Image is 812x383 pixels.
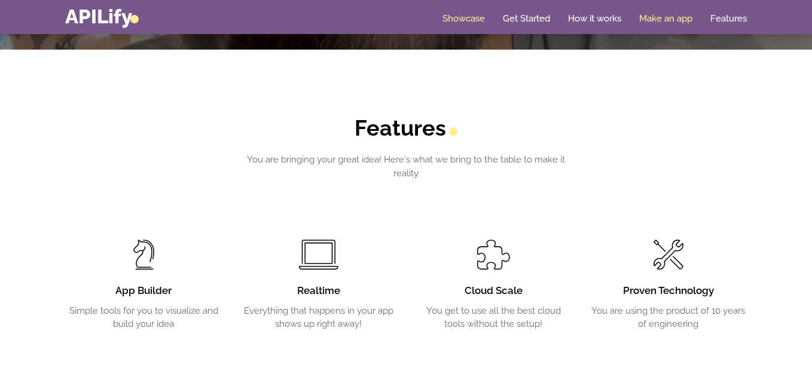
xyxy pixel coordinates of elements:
[568,13,621,24] a: How it works
[65,5,139,28] a: APILify
[442,13,485,24] a: Showcase
[240,153,572,180] p: You are bringing your great idea! Here's what we bring to the table to make it reality
[240,115,572,141] h2: Features
[65,304,222,331] p: Simple tools for you to visualize and build your idea
[710,13,747,24] a: Features
[415,304,572,331] p: You get to use all the best cloud tools without the setup!
[590,284,747,298] h3: Proven Technology
[639,13,692,24] a: Make an app
[240,284,398,298] h3: Realtime
[240,304,398,331] p: Everything that happens in your app shows up right away!
[590,304,747,331] p: You are using the product of 10 years of engineering
[65,284,222,298] h3: App Builder
[503,13,550,24] a: Get Started
[415,284,572,298] h3: Cloud Scale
